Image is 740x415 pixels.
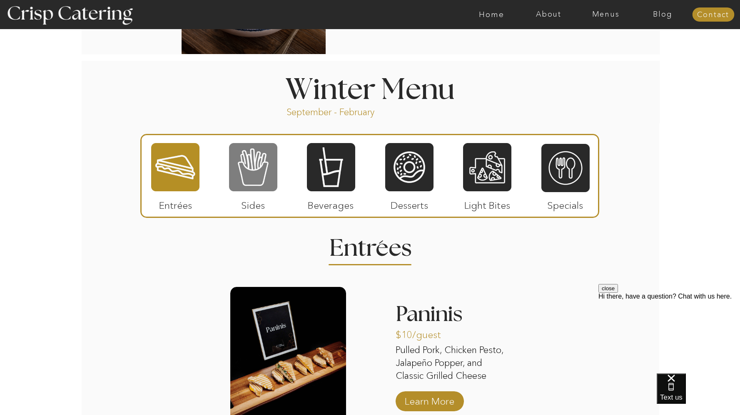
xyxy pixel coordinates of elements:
[520,10,577,19] a: About
[396,321,451,345] p: $10/guest
[254,76,486,100] h1: Winter Menu
[538,191,593,215] p: Specials
[634,10,691,19] a: Blog
[402,387,457,411] a: Learn More
[692,11,734,19] a: Contact
[148,191,203,215] p: Entrées
[382,191,437,215] p: Desserts
[329,237,411,253] h2: Entrees
[577,10,634,19] a: Menus
[303,191,359,215] p: Beverages
[460,191,515,215] p: Light Bites
[463,10,520,19] a: Home
[396,344,511,384] p: Pulled Pork, Chicken Pesto, Jalapeño Popper, and Classic Grilled Cheese
[396,304,511,330] h3: Paninis
[287,106,401,116] p: September - February
[598,284,740,384] iframe: podium webchat widget prompt
[225,191,281,215] p: Sides
[657,373,740,415] iframe: podium webchat widget bubble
